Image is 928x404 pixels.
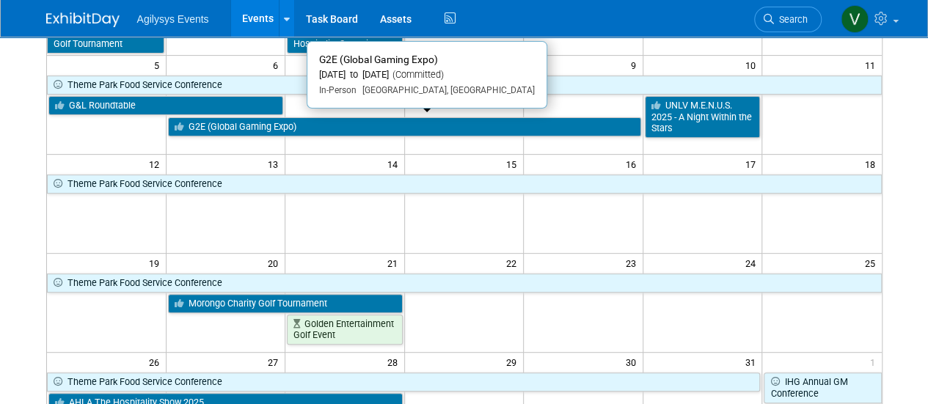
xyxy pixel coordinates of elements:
a: Theme Park Food Service Conference [47,175,882,194]
a: UNLV M.E.N.U.S. 2025 - A Night Within the Stars [645,96,761,138]
span: G2E (Global Gaming Expo) [319,54,438,65]
span: 10 [743,56,761,74]
div: [DATE] to [DATE] [319,69,535,81]
a: OPL Charities 2025 Golf Tournament [47,23,164,54]
a: Golden Entertainment Golf Event [287,315,403,345]
span: 17 [743,155,761,173]
span: 13 [266,155,285,173]
span: 24 [743,254,761,272]
span: 30 [624,353,643,371]
span: [GEOGRAPHIC_DATA], [GEOGRAPHIC_DATA] [357,85,535,95]
span: Agilysys Events [137,13,209,25]
span: In-Person [319,85,357,95]
span: 29 [505,353,523,371]
a: Morongo Charity Golf Tournament [168,294,403,313]
span: 11 [863,56,882,74]
span: 16 [624,155,643,173]
span: 23 [624,254,643,272]
a: Theme Park Food Service Conference [47,76,882,95]
span: 15 [505,155,523,173]
img: Vaitiare Munoz [841,5,869,33]
span: 5 [153,56,166,74]
a: G&L Roundtable [48,96,284,115]
span: 21 [386,254,404,272]
span: 25 [863,254,882,272]
img: ExhibitDay [46,12,120,27]
span: 1 [869,353,882,371]
span: 27 [266,353,285,371]
span: 12 [147,155,166,173]
span: 20 [266,254,285,272]
span: 26 [147,353,166,371]
a: Theme Park Food Service Conference [47,372,761,392]
span: 19 [147,254,166,272]
a: Theme Park Food Service Conference [47,273,882,293]
a: IHG Annual GM Conference [764,372,881,403]
span: 9 [629,56,643,74]
a: Destination AI Hospitality Summit [287,23,403,54]
span: 22 [505,254,523,272]
a: Search [754,7,822,32]
span: 18 [863,155,882,173]
span: 6 [271,56,285,74]
span: 31 [743,353,761,371]
span: 14 [386,155,404,173]
a: G2E (Global Gaming Expo) [168,117,641,136]
span: Search [774,14,808,25]
span: (Committed) [389,69,444,80]
span: 28 [386,353,404,371]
